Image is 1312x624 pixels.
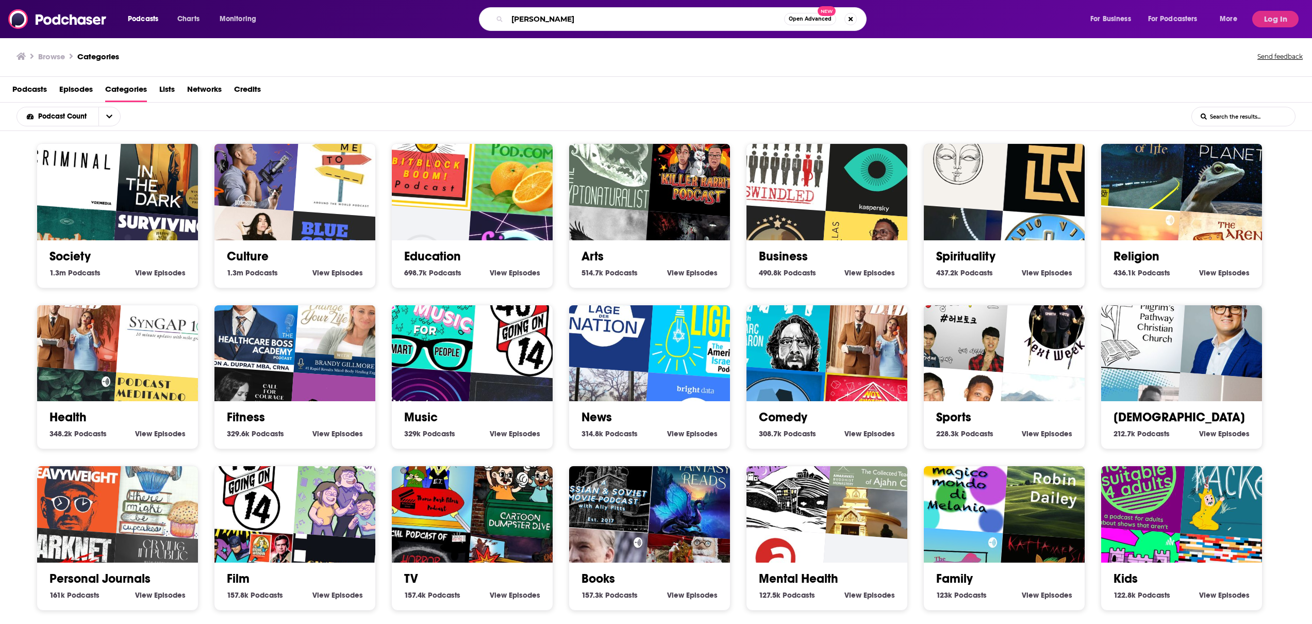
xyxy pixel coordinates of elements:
[783,590,815,600] span: Podcasts
[1114,268,1136,277] span: 436.1k
[128,12,158,26] span: Podcasts
[404,409,438,425] a: Music
[729,269,833,372] img: WTF with Marc Maron Podcast
[863,429,895,438] span: Episodes
[686,590,718,600] span: Episodes
[177,12,200,26] span: Charts
[759,590,815,600] a: 127.5k Mental Health Podcasts
[936,590,952,600] span: 123k
[293,437,396,540] div: Way Too Broad
[312,429,363,438] a: View Fitness Episodes
[105,81,147,102] a: Categories
[77,52,119,61] a: Categories
[789,17,832,22] span: Open Advanced
[729,431,833,534] div: Sleep With Me
[20,108,123,211] img: Criminal
[197,431,301,534] img: 40 Going On 14
[135,429,186,438] a: View Health Episodes
[863,590,895,600] span: Episodes
[667,268,684,277] span: View
[1180,437,1283,540] img: Kinderkacke - von BuzzFeed Germany
[667,429,718,438] a: View News Episodes
[227,429,250,438] span: 329.6k
[759,590,780,600] span: 127.5k
[74,429,107,438] span: Podcasts
[234,81,261,102] span: Credits
[67,590,99,600] span: Podcasts
[1138,590,1170,600] span: Podcasts
[404,571,418,586] a: TV
[907,108,1010,211] div: Esencias de ALQVIMIA
[245,268,278,277] span: Podcasts
[154,268,186,277] span: Episodes
[648,437,751,540] img: Finding Fantasy Reads
[8,9,107,29] img: Podchaser - Follow, Share and Rate Podcasts
[490,590,540,600] a: View TV Episodes
[1114,590,1170,600] a: 122.8k Kids Podcasts
[907,269,1010,372] div: [용광로 라이브] 러브토크
[49,429,107,438] a: 348.2k Health Podcasts
[1180,114,1283,218] div: Sentient Planet
[331,429,363,438] span: Episodes
[423,429,455,438] span: Podcasts
[212,11,270,27] button: open menu
[1114,249,1159,264] a: Religion
[605,429,638,438] span: Podcasts
[648,114,751,218] img: Killer Rabbit Podcast
[154,590,186,600] span: Episodes
[759,268,816,277] a: 490.8k Business Podcasts
[121,11,172,27] button: open menu
[1220,12,1237,26] span: More
[404,268,461,277] a: 698.7k Education Podcasts
[844,429,895,438] a: View Comedy Episodes
[552,431,655,534] img: A Russian & Soviet Movie Podcast with Ally Pitts
[1003,437,1106,540] div: Robin D.
[825,276,928,379] img: Your Mom & Dad
[1199,590,1216,600] span: View
[1084,269,1187,372] img: Pilgrim's Pathway Ministries
[197,269,301,372] img: Healthcare Boss Academy Podcast
[907,431,1010,534] img: IL MAGICO MONDO DI MELANIA
[552,108,655,211] div: The Cryptonaturalist
[375,108,478,211] img: The BitBlockBoom Bitcoin Podcast
[154,429,186,438] span: Episodes
[135,590,152,600] span: View
[1114,590,1136,600] span: 122.8k
[490,268,540,277] a: View Education Episodes
[20,431,123,534] img: Heavyweight
[582,268,638,277] a: 514.7k Arts Podcasts
[135,429,152,438] span: View
[960,268,993,277] span: Podcasts
[1138,268,1170,277] span: Podcasts
[251,590,283,600] span: Podcasts
[471,437,574,540] img: Cartoon Dumpster Dive
[20,269,123,372] div: Your Mom & Dad
[135,268,152,277] span: View
[490,268,507,277] span: View
[490,429,507,438] span: View
[16,107,137,126] h2: Choose List sort
[1114,409,1245,425] a: [DEMOGRAPHIC_DATA]
[784,13,836,25] button: Open AdvancedNew
[197,108,301,211] div: The Jordan Harbinger Show
[936,268,993,277] a: 437.2k Spirituality Podcasts
[171,11,206,27] a: Charts
[759,249,808,264] a: Business
[1180,276,1283,379] img: Rediscover the Gospel
[936,429,993,438] a: 228.3k Sports Podcasts
[686,268,718,277] span: Episodes
[404,590,426,600] span: 157.4k
[648,276,751,379] img: Let there be Light - The American Israelite Newspaper Podcast
[1084,108,1187,211] img: One Third of Life
[404,429,455,438] a: 329k Music Podcasts
[1083,11,1144,27] button: open menu
[1041,429,1072,438] span: Episodes
[489,7,876,31] div: Search podcasts, credits, & more...
[49,429,72,438] span: 348.2k
[59,81,93,102] span: Episodes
